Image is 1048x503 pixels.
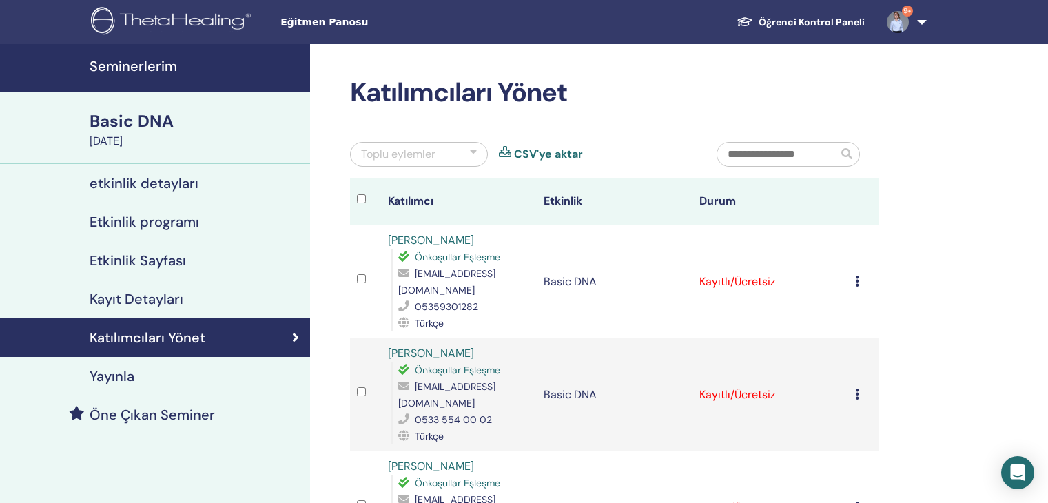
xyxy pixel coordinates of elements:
span: Önkoşullar Eşleşme [415,364,500,376]
h4: Etkinlik programı [90,214,199,230]
h4: Öne Çıkan Seminer [90,407,215,423]
td: Basic DNA [537,338,692,451]
div: Basic DNA [90,110,302,133]
span: Önkoşullar Eşleşme [415,477,500,489]
span: Önkoşullar Eşleşme [415,251,500,263]
div: [DATE] [90,133,302,150]
div: Open Intercom Messenger [1001,456,1034,489]
span: 05359301282 [415,300,478,313]
img: graduation-cap-white.svg [737,16,753,28]
h4: Katılımcıları Yönet [90,329,205,346]
span: Eğitmen Panosu [280,15,487,30]
th: Etkinlik [537,178,692,225]
th: Katılımcı [381,178,537,225]
a: CSV'ye aktar [514,146,583,163]
h4: Etkinlik Sayfası [90,252,186,269]
h2: Katılımcıları Yönet [350,77,879,109]
th: Durum [692,178,848,225]
a: [PERSON_NAME] [388,233,474,247]
h4: etkinlik detayları [90,175,198,192]
span: [EMAIL_ADDRESS][DOMAIN_NAME] [398,267,495,296]
span: Türkçe [415,430,444,442]
span: 0533 554 00 02 [415,413,492,426]
h4: Yayınla [90,368,134,384]
td: Basic DNA [537,225,692,338]
span: 9+ [902,6,913,17]
img: default.jpg [887,11,909,33]
h4: Kayıt Detayları [90,291,183,307]
img: logo.png [91,7,256,38]
span: [EMAIL_ADDRESS][DOMAIN_NAME] [398,380,495,409]
a: Basic DNA[DATE] [81,110,310,150]
span: Türkçe [415,317,444,329]
a: Öğrenci Kontrol Paneli [726,10,876,35]
a: [PERSON_NAME] [388,346,474,360]
h4: Seminerlerim [90,58,302,74]
div: Toplu eylemler [361,146,435,163]
a: [PERSON_NAME] [388,459,474,473]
